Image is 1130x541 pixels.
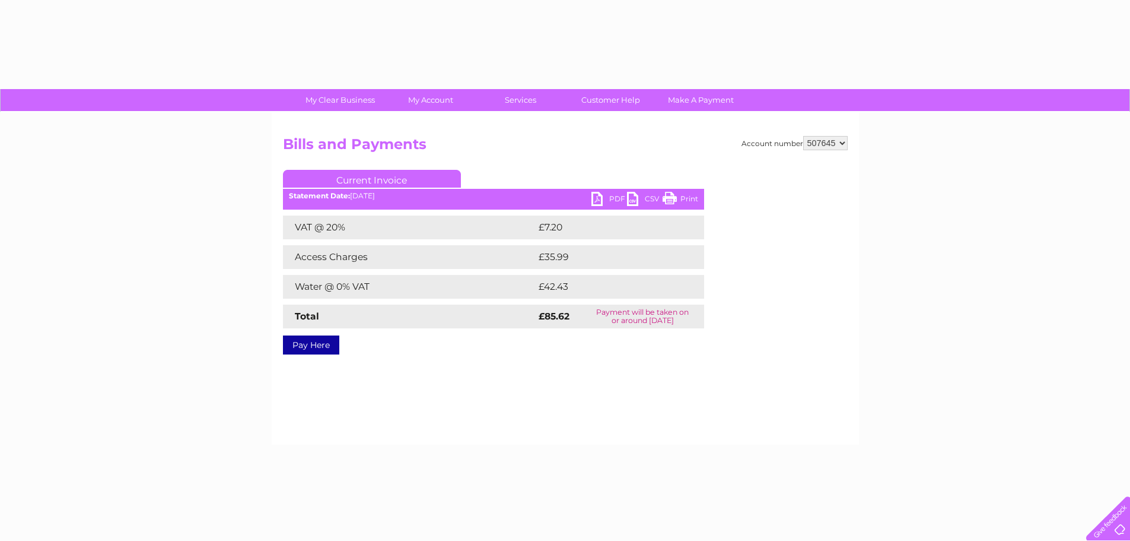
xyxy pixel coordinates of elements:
a: Services [472,89,569,111]
a: Current Invoice [283,170,461,188]
td: VAT @ 20% [283,216,536,239]
strong: £85.62 [539,311,569,322]
a: CSV [627,192,663,209]
strong: Total [295,311,319,322]
div: Account number [741,136,848,150]
a: Make A Payment [652,89,750,111]
td: £42.43 [536,275,680,299]
td: Access Charges [283,245,536,269]
td: Water @ 0% VAT [283,275,536,299]
a: Customer Help [562,89,660,111]
td: £35.99 [536,245,680,269]
a: My Account [381,89,479,111]
h2: Bills and Payments [283,136,848,159]
td: Payment will be taken on or around [DATE] [581,305,704,328]
td: £7.20 [536,216,676,239]
b: Statement Date: [289,191,350,200]
a: PDF [591,192,627,209]
a: My Clear Business [291,89,389,111]
a: Print [663,192,698,209]
a: Pay Here [283,336,339,355]
div: [DATE] [283,192,704,200]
